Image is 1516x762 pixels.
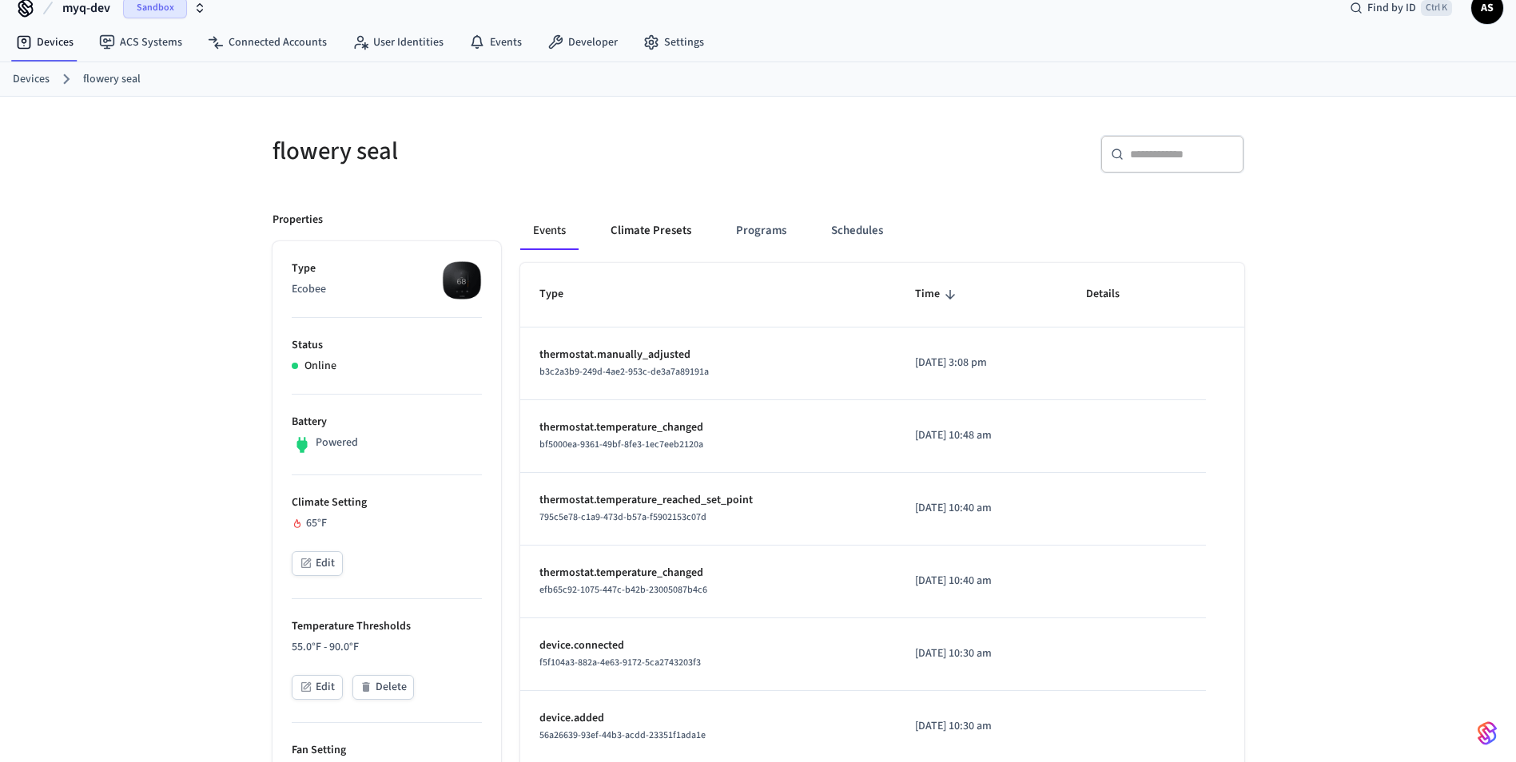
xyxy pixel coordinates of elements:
[292,742,482,759] p: Fan Setting
[915,500,1048,517] p: [DATE] 10:40 am
[631,28,717,57] a: Settings
[539,710,877,727] p: device.added
[539,565,877,581] p: thermostat.temperature_changed
[292,618,482,635] p: Temperature Thresholds
[292,551,343,576] button: Edit
[86,28,195,57] a: ACS Systems
[292,494,482,511] p: Climate Setting
[292,260,482,277] p: Type
[456,28,535,57] a: Events
[304,358,336,375] p: Online
[352,675,414,700] button: Delete
[539,419,877,436] p: thermostat.temperature_changed
[340,28,456,57] a: User Identities
[915,355,1048,371] p: [DATE] 3:08 pm
[3,28,86,57] a: Devices
[915,718,1048,735] p: [DATE] 10:30 am
[539,728,706,742] span: 56a26639-93ef-44b3-acdd-23351f1ada1e
[539,510,706,524] span: 795c5e78-c1a9-473d-b57a-f5902153c07d
[539,583,707,597] span: efb65c92-1075-447c-b42b-23005087b4c6
[539,347,877,363] p: thermostat.manually_adjusted
[535,28,631,57] a: Developer
[195,28,340,57] a: Connected Accounts
[1478,720,1497,746] img: SeamLogoGradient.69752ec5.svg
[83,71,141,88] a: flowery seal
[292,515,482,532] div: 65°F
[13,71,50,88] a: Devices
[292,281,482,298] p: Ecobee
[915,282,961,307] span: Time
[292,414,482,431] p: Battery
[273,212,323,228] p: Properties
[292,675,343,700] button: Edit
[818,212,896,250] button: Schedules
[1086,282,1140,307] span: Details
[539,656,701,669] span: f5f104a3-882a-4e63-9172-5ca2743203f3
[539,637,877,654] p: device.connected
[915,573,1048,589] p: [DATE] 10:40 am
[292,639,482,656] p: 55.0°F - 90.0°F
[316,435,358,451] p: Powered
[723,212,799,250] button: Programs
[273,135,749,168] h5: flowery seal
[539,282,584,307] span: Type
[442,260,482,300] img: ecobee_lite_3
[915,427,1048,444] p: [DATE] 10:48 am
[520,212,579,250] button: Events
[292,337,482,354] p: Status
[598,212,704,250] button: Climate Presets
[539,492,877,509] p: thermostat.temperature_reached_set_point
[915,645,1048,662] p: [DATE] 10:30 am
[539,365,709,379] span: b3c2a3b9-249d-4ae2-953c-de3a7a89191a
[539,438,703,451] span: bf5000ea-9361-49bf-8fe3-1ec7eeb2120a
